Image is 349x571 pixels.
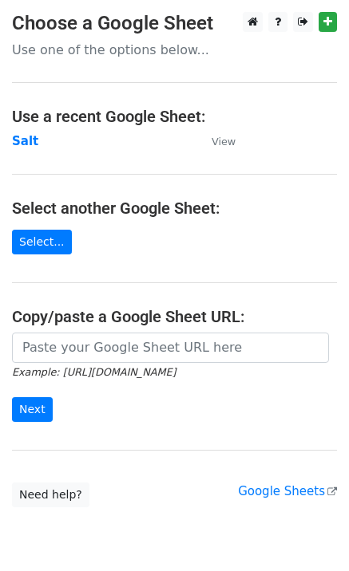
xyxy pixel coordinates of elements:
[238,484,337,498] a: Google Sheets
[12,333,329,363] input: Paste your Google Sheet URL here
[12,12,337,35] h3: Choose a Google Sheet
[12,482,89,507] a: Need help?
[12,107,337,126] h4: Use a recent Google Sheet:
[12,366,176,378] small: Example: [URL][DOMAIN_NAME]
[12,199,337,218] h4: Select another Google Sheet:
[196,134,236,148] a: View
[12,230,72,254] a: Select...
[12,134,38,148] a: Salt
[12,397,53,422] input: Next
[212,136,236,148] small: View
[12,41,337,58] p: Use one of the options below...
[12,307,337,326] h4: Copy/paste a Google Sheet URL:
